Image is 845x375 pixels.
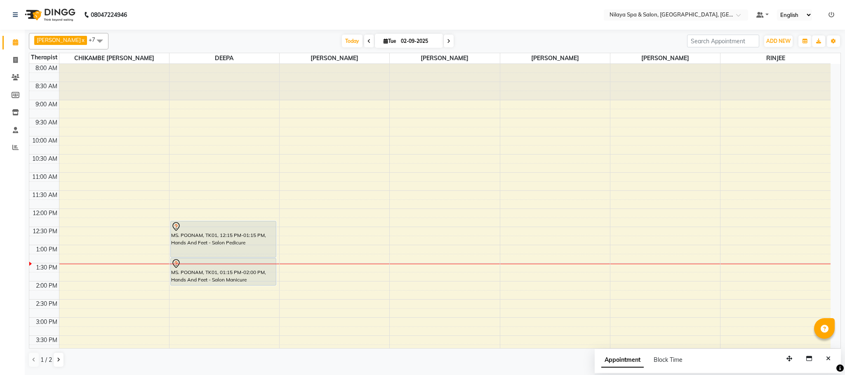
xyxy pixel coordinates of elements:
[31,155,59,163] div: 10:30 AM
[34,82,59,91] div: 8:30 AM
[687,35,759,47] input: Search Appointment
[21,3,78,26] img: logo
[342,35,362,47] span: Today
[81,37,85,43] a: x
[59,53,169,63] span: CHIKAMBE [PERSON_NAME]
[810,342,837,367] iframe: chat widget
[31,136,59,145] div: 10:00 AM
[91,3,127,26] b: 08047224946
[31,191,59,199] div: 11:30 AM
[390,53,499,63] span: [PERSON_NAME]
[34,245,59,254] div: 1:00 PM
[398,35,440,47] input: 2025-09-02
[169,53,279,63] span: DEEPA
[34,281,59,290] div: 2:00 PM
[40,356,52,364] span: 1 / 2
[29,53,59,62] div: Therapist
[34,64,59,73] div: 8:00 AM
[34,118,59,127] div: 9:30 AM
[34,100,59,109] div: 9:00 AM
[34,336,59,345] div: 3:30 PM
[720,53,831,63] span: RINJEE
[89,36,101,43] span: +7
[34,318,59,326] div: 3:00 PM
[34,263,59,272] div: 1:30 PM
[766,38,791,44] span: ADD NEW
[34,300,59,308] div: 2:30 PM
[31,227,59,236] div: 12:30 PM
[171,258,276,285] div: MS. POONAM, TK01, 01:15 PM-02:00 PM, Hands And Feet - Salon Manicure
[31,209,59,218] div: 12:00 PM
[764,35,793,47] button: ADD NEW
[171,221,276,257] div: MS. POONAM, TK01, 12:15 PM-01:15 PM, Hands And Feet - Salon Pedicure
[37,37,81,43] span: [PERSON_NAME]
[500,53,610,63] span: [PERSON_NAME]
[280,53,389,63] span: [PERSON_NAME]
[654,356,683,363] span: Block Time
[601,353,644,368] span: Appointment
[381,38,398,44] span: Tue
[610,53,720,63] span: [PERSON_NAME]
[31,173,59,181] div: 11:00 AM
